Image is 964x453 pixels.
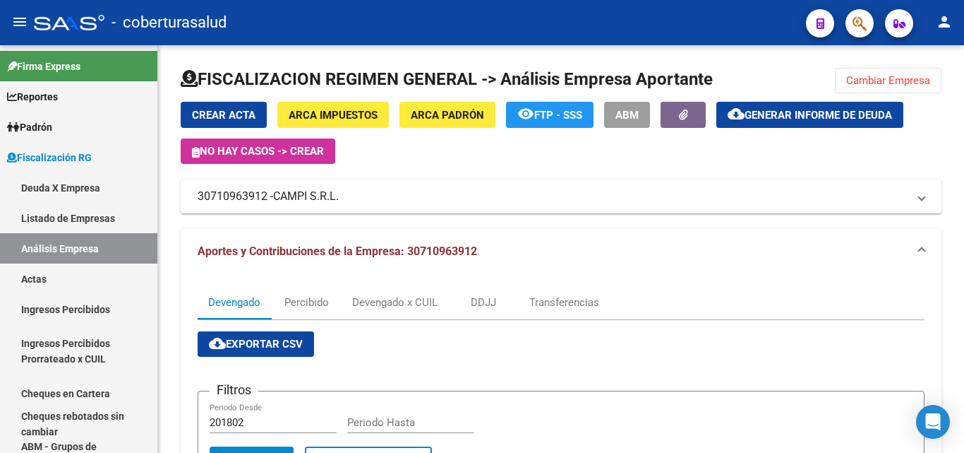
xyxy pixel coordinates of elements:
[936,13,953,30] mat-icon: person
[471,295,496,310] div: DDJJ
[181,102,267,128] button: Crear Acta
[716,102,903,128] button: Generar informe de deuda
[112,7,227,38] span: - coberturasalud
[615,109,639,122] span: ABM
[7,59,80,74] span: Firma Express
[181,68,713,90] h1: FISCALIZACION REGIMEN GENERAL -> Análisis Empresa Aportante
[352,295,438,310] div: Devengado x CUIL
[7,150,92,165] span: Fiscalización RG
[529,295,599,310] div: Transferencias
[604,102,650,128] button: ABM
[11,13,28,30] mat-icon: menu
[192,109,255,122] span: Crear Acta
[198,245,477,258] span: Aportes y Contribuciones de la Empresa: 30710963912
[506,102,594,128] button: FTP - SSS
[273,189,339,204] span: CAMPI S.R.L.
[277,102,389,128] button: ARCA Impuestos
[7,89,58,105] span: Reportes
[192,145,324,158] span: No hay casos -> Crear
[209,338,303,351] span: Exportar CSV
[198,189,908,204] mat-panel-title: 30710963912 -
[209,335,226,352] mat-icon: cloud_download
[728,105,745,122] mat-icon: cloud_download
[517,105,534,122] mat-icon: remove_red_eye
[181,229,941,274] mat-expansion-panel-header: Aportes y Contribuciones de la Empresa: 30710963912
[208,295,260,310] div: Devengado
[181,180,941,213] mat-expansion-panel-header: 30710963912 -CAMPI S.R.L.
[916,405,950,439] div: Open Intercom Messenger
[284,295,329,310] div: Percibido
[745,109,892,122] span: Generar informe de deuda
[399,102,495,128] button: ARCA Padrón
[411,109,484,122] span: ARCA Padrón
[846,74,930,87] span: Cambiar Empresa
[198,331,314,357] button: Exportar CSV
[289,109,378,122] span: ARCA Impuestos
[7,119,52,135] span: Padrón
[835,68,941,93] button: Cambiar Empresa
[181,139,335,164] button: No hay casos -> Crear
[534,109,582,122] span: FTP - SSS
[210,380,258,400] h3: Filtros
